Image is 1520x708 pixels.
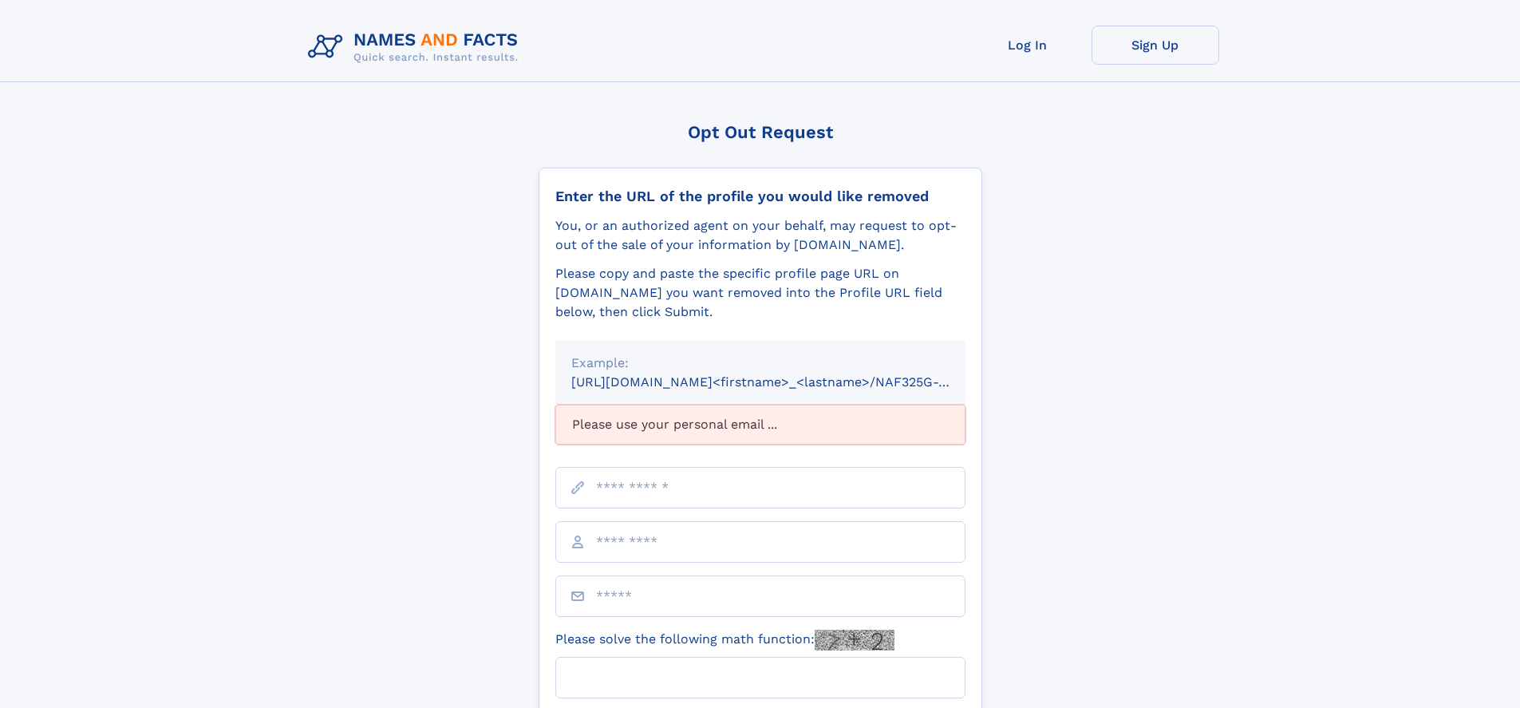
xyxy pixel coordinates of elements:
div: Please use your personal email ... [555,405,965,445]
div: Example: [571,354,950,373]
div: Opt Out Request [539,122,982,142]
label: Please solve the following math function: [555,630,894,651]
small: [URL][DOMAIN_NAME]<firstname>_<lastname>/NAF325G-xxxxxxxx [571,374,996,390]
img: Logo Names and Facts [302,26,531,69]
a: Log In [964,26,1092,65]
div: You, or an authorized agent on your behalf, may request to opt-out of the sale of your informatio... [555,216,965,255]
a: Sign Up [1092,26,1219,65]
div: Enter the URL of the profile you would like removed [555,188,965,205]
div: Please copy and paste the specific profile page URL on [DOMAIN_NAME] you want removed into the Pr... [555,264,965,322]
